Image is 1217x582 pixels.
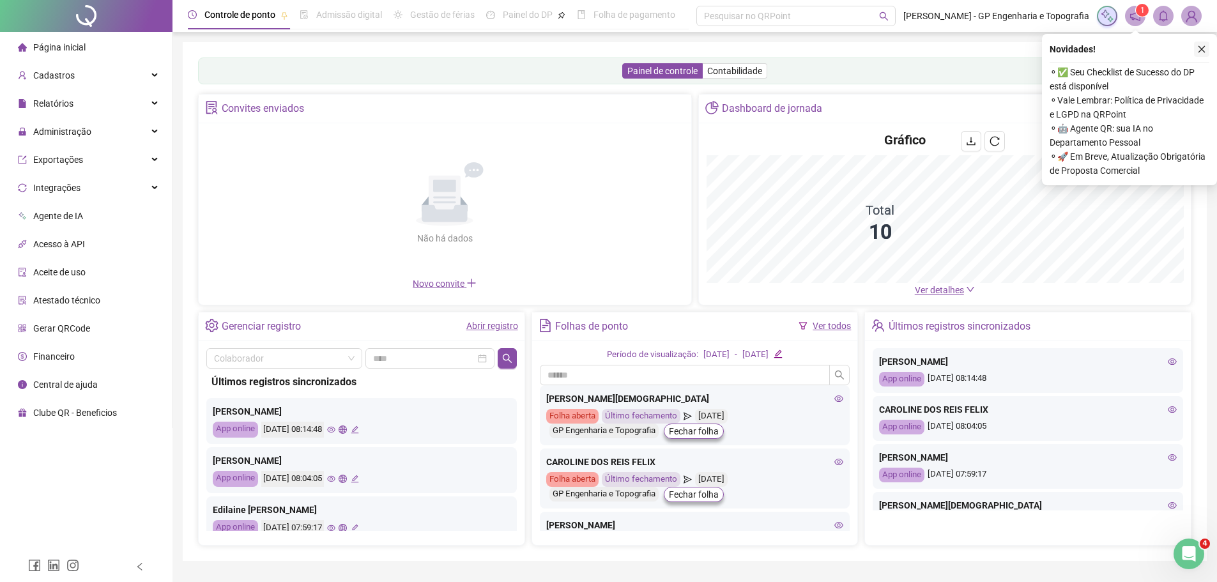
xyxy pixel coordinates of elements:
[546,409,599,424] div: Folha aberta
[539,319,552,332] span: file-text
[222,316,301,337] div: Gerenciar registro
[213,471,258,487] div: App online
[213,454,510,468] div: [PERSON_NAME]
[410,10,475,20] span: Gestão de férias
[503,10,553,20] span: Painel do DP
[546,392,844,406] div: [PERSON_NAME][DEMOGRAPHIC_DATA]
[351,425,359,434] span: edit
[18,183,27,192] span: sync
[879,468,924,482] div: App online
[1168,405,1177,414] span: eye
[966,285,975,294] span: down
[18,268,27,277] span: audit
[707,66,762,76] span: Contabilidade
[834,370,845,380] span: search
[684,409,692,424] span: send
[213,422,258,438] div: App online
[1197,45,1206,54] span: close
[879,402,1177,417] div: CAROLINE DOS REIS FELIX
[33,379,98,390] span: Central de ajuda
[722,98,822,119] div: Dashboard de jornada
[33,98,73,109] span: Relatórios
[742,348,769,362] div: [DATE]
[18,99,27,108] span: file
[593,10,675,20] span: Folha de pagamento
[33,408,117,418] span: Clube QR - Beneficios
[555,316,628,337] div: Folhas de ponto
[915,285,975,295] a: Ver detalhes down
[735,348,737,362] div: -
[1168,357,1177,366] span: eye
[834,457,843,466] span: eye
[222,98,304,119] div: Convites enviados
[879,372,1177,387] div: [DATE] 08:14:48
[339,475,347,483] span: global
[33,239,85,249] span: Acesso à API
[47,559,60,572] span: linkedin
[546,518,844,532] div: [PERSON_NAME]
[339,425,347,434] span: global
[18,408,27,417] span: gift
[205,319,218,332] span: setting
[18,324,27,333] span: qrcode
[327,425,335,434] span: eye
[211,374,512,390] div: Últimos registros sincronizados
[577,10,586,19] span: book
[705,101,719,114] span: pie-chart
[502,353,512,364] span: search
[813,321,851,331] a: Ver todos
[915,285,964,295] span: Ver detalhes
[558,11,565,19] span: pushpin
[486,10,495,19] span: dashboard
[33,351,75,362] span: Financeiro
[879,355,1177,369] div: [PERSON_NAME]
[1050,42,1096,56] span: Novidades !
[834,521,843,530] span: eye
[351,524,359,532] span: edit
[695,409,728,424] div: [DATE]
[1050,121,1209,149] span: ⚬ 🤖 Agente QR: sua IA no Departamento Pessoal
[669,487,719,502] span: Fechar folha
[664,487,724,502] button: Fechar folha
[774,349,782,358] span: edit
[18,380,27,389] span: info-circle
[33,70,75,80] span: Cadastros
[280,11,288,19] span: pushpin
[33,267,86,277] span: Aceite de uso
[394,10,402,19] span: sun
[602,472,680,487] div: Último fechamento
[327,524,335,532] span: eye
[18,127,27,136] span: lock
[871,319,885,332] span: team
[879,450,1177,464] div: [PERSON_NAME]
[879,420,924,434] div: App online
[1140,6,1145,15] span: 1
[33,155,83,165] span: Exportações
[18,240,27,249] span: api
[703,348,730,362] div: [DATE]
[205,101,218,114] span: solution
[327,475,335,483] span: eye
[1100,9,1114,23] img: sparkle-icon.fc2bf0ac1784a2077858766a79e2daf3.svg
[664,424,724,439] button: Fechar folha
[1168,501,1177,510] span: eye
[18,296,27,305] span: solution
[549,424,659,438] div: GP Engenharia e Topografia
[261,471,324,487] div: [DATE] 08:04:05
[213,520,258,536] div: App online
[1158,10,1169,22] span: bell
[549,487,659,502] div: GP Engenharia e Topografia
[602,409,680,424] div: Último fechamento
[1050,65,1209,93] span: ⚬ ✅ Seu Checklist de Sucesso do DP está disponível
[627,66,698,76] span: Painel de controle
[466,321,518,331] a: Abrir registro
[546,472,599,487] div: Folha aberta
[33,42,86,52] span: Página inicial
[879,11,889,21] span: search
[33,295,100,305] span: Atestado técnico
[607,348,698,362] div: Período de visualização:
[213,503,510,517] div: Edilaine [PERSON_NAME]
[300,10,309,19] span: file-done
[879,420,1177,434] div: [DATE] 08:04:05
[990,136,1000,146] span: reload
